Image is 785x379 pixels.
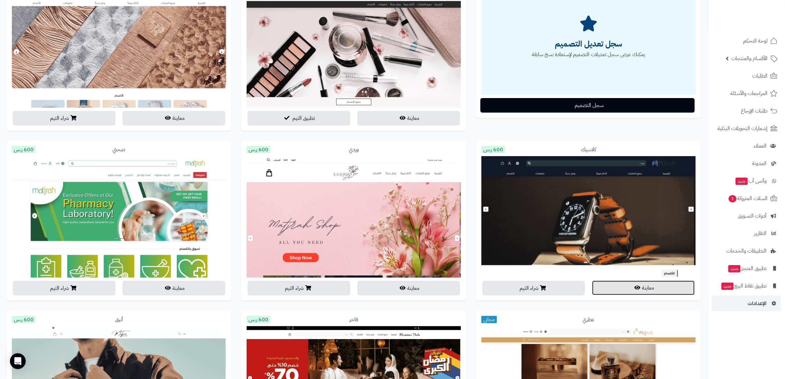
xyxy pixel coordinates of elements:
span: 600 ر.س [247,146,270,153]
span: 1 [728,195,737,203]
div: عطري [481,316,696,324]
span: 600 ر.س [12,316,36,323]
span: 600 ر.س [247,316,270,323]
a: الإعدادات [712,295,781,311]
span: الإعدادات [748,299,767,308]
a: طلبات الإرجاع [712,103,781,119]
button: شراء الثيم [248,281,350,295]
span: العملاء [754,141,767,151]
img: logo-2.png [740,5,779,19]
span: وآتس آب [735,176,767,186]
a: إشعارات التحويلات البنكية [712,121,781,136]
span: إشعارات التحويلات البنكية [717,124,768,133]
span: المدونة [752,159,767,168]
a: المراجعات والأسئلة [712,86,781,101]
span: تطبيق نقاط البيع [721,281,767,291]
button: معاينة [357,111,460,125]
span: المراجعات والأسئلة [730,89,768,98]
span: تطبيق الثيم [293,114,315,122]
button: تطبيق الثيم [248,111,350,125]
a: السلات المتروكة1 [712,190,781,206]
span: جديد [721,283,734,290]
span: الطلبات [752,71,768,81]
button: معاينة [357,281,460,295]
a: أدوات التسويق [712,208,781,224]
button: شراء الثيم [482,281,585,295]
a: تطبيق المتجرجديد [712,260,781,276]
a: وآتس آبجديد [712,173,781,189]
div: وردي [247,146,461,154]
span: لوحة التحكم [743,36,768,46]
span: السلات المتروكة [728,194,768,203]
button: سجل التصميم [480,98,695,113]
button: معاينة [123,111,225,125]
a: لوحة التحكم [712,33,781,49]
div: صحتي [12,146,226,154]
span: التقارير [754,229,767,238]
span: تطبيق المتجر [728,264,767,273]
span: مجاني [481,316,497,323]
a: الطلبات [712,68,781,84]
a: التطبيقات والخدمات [712,243,781,259]
div: فاخر [247,316,461,324]
div: Open Intercom Messenger [10,353,26,369]
span: الأقسام والمنتجات [731,54,768,63]
a: العملاء [712,138,781,154]
span: جديد [728,265,740,272]
span: التطبيقات والخدمات [726,246,767,256]
span: أدوات التسويق [738,211,767,221]
span: جديد [736,178,748,185]
h2: سجل تعديل التصميم [481,37,696,51]
button: شراء الثيم [13,111,115,125]
span: طلبات الإرجاع [741,106,768,116]
button: معاينة [592,281,695,295]
button: شراء الثيم [13,281,115,295]
span: 600 ر.س [12,146,36,153]
a: المدونة [712,155,781,171]
a: تطبيق نقاط البيعجديد [712,278,781,294]
div: كلاسيك [481,146,696,154]
button: معاينة [123,281,225,295]
div: أنيق [12,316,226,324]
span: 600 ر.س [481,146,505,153]
a: التقارير [712,225,781,241]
